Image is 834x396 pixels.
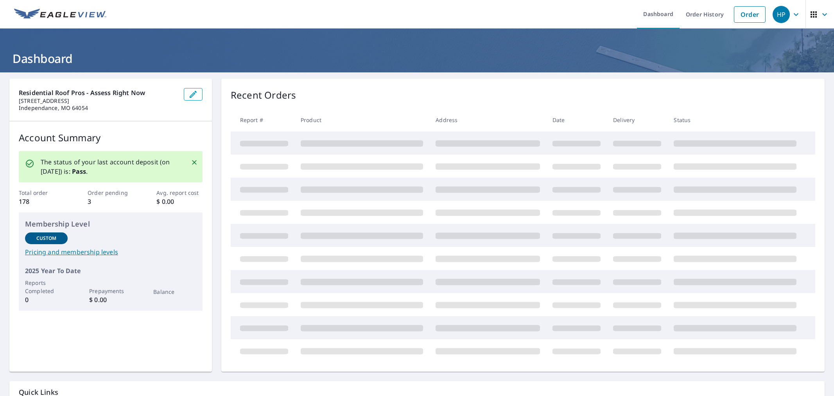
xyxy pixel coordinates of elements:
[153,288,196,296] p: Balance
[773,6,790,23] div: HP
[734,6,766,23] a: Order
[429,108,546,131] th: Address
[19,131,203,145] p: Account Summary
[231,88,296,102] p: Recent Orders
[19,97,178,104] p: [STREET_ADDRESS]
[41,157,181,176] p: The status of your last account deposit (on [DATE]) is: .
[156,197,202,206] p: $ 0.00
[19,88,178,97] p: Residential Roof Pros - Assess Right Now
[19,189,65,197] p: Total order
[25,279,68,295] p: Reports Completed
[89,287,132,295] p: Prepayments
[25,266,196,275] p: 2025 Year To Date
[156,189,202,197] p: Avg. report cost
[36,235,57,242] p: Custom
[294,108,429,131] th: Product
[25,219,196,229] p: Membership Level
[25,247,196,257] a: Pricing and membership levels
[189,157,199,167] button: Close
[231,108,294,131] th: Report #
[88,197,133,206] p: 3
[14,9,106,20] img: EV Logo
[546,108,607,131] th: Date
[89,295,132,304] p: $ 0.00
[607,108,667,131] th: Delivery
[19,104,178,112] p: Independance, MO 64054
[9,50,825,67] h1: Dashboard
[88,189,133,197] p: Order pending
[667,108,803,131] th: Status
[19,197,65,206] p: 178
[72,167,86,176] b: Pass
[25,295,68,304] p: 0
